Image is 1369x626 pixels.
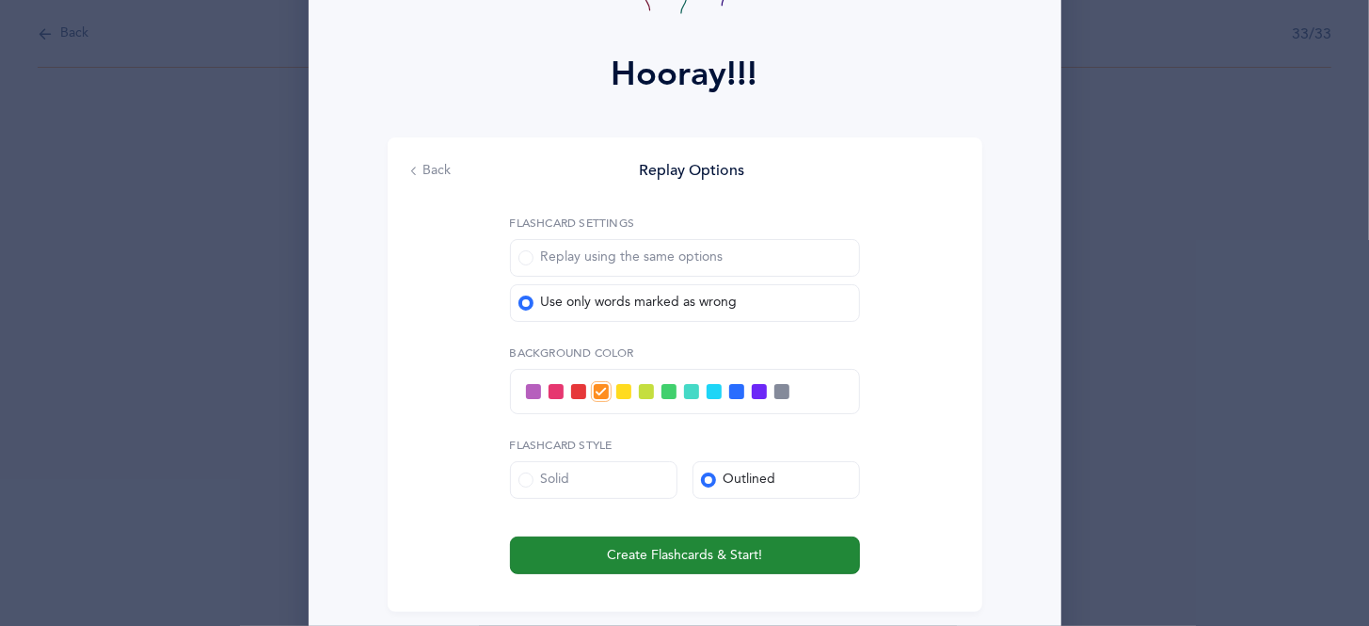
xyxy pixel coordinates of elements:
span: Create Flashcards & Start! [607,546,762,566]
div: Solid [518,471,570,490]
button: Create Flashcards & Start! [510,537,860,574]
label: Flashcard Settings [510,215,635,232]
label: Background color [510,345,860,361]
div: Replay using the same options [518,249,724,267]
div: Hooray!!! [612,49,758,100]
div: Outlined [701,471,776,490]
label: Flashcard Style [510,437,860,454]
div: Use only words marked as wrong [518,294,738,313]
div: Replay Options [640,160,745,181]
button: Back [410,162,452,181]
